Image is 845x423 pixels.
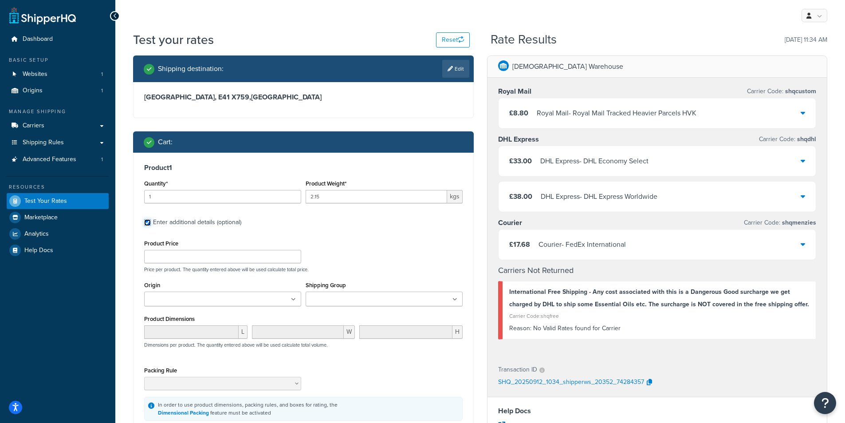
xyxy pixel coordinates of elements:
[133,31,214,48] h1: Test your rates
[144,367,177,374] label: Packing Rule
[785,34,827,46] p: [DATE] 11:34 AM
[7,118,109,134] a: Carriers
[23,139,64,146] span: Shipping Rules
[142,342,328,348] p: Dimensions per product. The quantity entered above will be used calculate total volume.
[153,216,241,229] div: Enter additional details (optional)
[7,83,109,99] li: Origins
[7,193,109,209] a: Test Your Rates
[498,376,644,389] p: SHQ_20250912_1034_shipperws_20352_74284357
[344,325,355,339] span: W
[498,406,817,416] h4: Help Docs
[447,190,463,203] span: kgs
[7,151,109,168] li: Advanced Features
[101,87,103,95] span: 1
[142,266,465,273] p: Price per product. The quantity entered above will be used calculate total price.
[144,190,301,203] input: 0.0
[144,219,151,226] input: Enter additional details (optional)
[509,324,531,333] span: Reason:
[442,60,469,78] a: Edit
[24,230,49,238] span: Analytics
[23,36,53,43] span: Dashboard
[509,239,530,249] span: £17.68
[24,198,67,205] span: Test Your Rates
[306,190,447,203] input: 0.00
[509,310,810,322] div: Carrier Code: shqfree
[23,156,76,163] span: Advanced Features
[7,226,109,242] a: Analytics
[436,32,470,47] button: Reset
[498,218,522,227] h3: Courier
[144,163,463,172] h3: Product 1
[498,265,817,277] h4: Carriers Not Returned
[509,322,810,335] div: No Valid Rates found for Carrier
[509,286,810,311] div: International Free Shipping - Any cost associated with this is a Dangerous Good surcharge we get ...
[7,108,109,115] div: Manage Shipping
[144,240,178,247] label: Product Price
[158,65,224,73] h2: Shipping destination :
[540,155,648,167] div: DHL Express - DHL Economy Select
[7,66,109,83] li: Websites
[158,409,209,417] a: Dimensional Packing
[759,133,816,146] p: Carrier Code:
[814,392,836,414] button: Open Resource Center
[144,93,463,102] h3: [GEOGRAPHIC_DATA], E41 X759 , [GEOGRAPHIC_DATA]
[7,151,109,168] a: Advanced Features1
[541,190,657,203] div: DHL Express - DHL Express Worldwide
[7,31,109,47] a: Dashboard
[7,134,109,151] a: Shipping Rules
[509,191,532,202] span: £38.00
[498,135,539,144] h3: DHL Express
[795,134,816,144] span: shqdhl
[24,247,53,254] span: Help Docs
[23,87,43,95] span: Origins
[498,87,531,96] h3: Royal Mail
[24,214,58,221] span: Marketplace
[780,218,816,227] span: shqmenzies
[7,242,109,258] a: Help Docs
[158,401,338,417] div: In order to use product dimensions, packing rules, and boxes for rating, the feature must be acti...
[306,282,346,289] label: Shipping Group
[7,183,109,191] div: Resources
[23,71,47,78] span: Websites
[744,217,816,229] p: Carrier Code:
[101,156,103,163] span: 1
[7,66,109,83] a: Websites1
[509,156,532,166] span: £33.00
[7,56,109,64] div: Basic Setup
[23,122,44,130] span: Carriers
[158,138,173,146] h2: Cart :
[452,325,463,339] span: H
[7,210,109,225] a: Marketplace
[144,316,195,322] label: Product Dimensions
[512,60,623,73] p: [DEMOGRAPHIC_DATA] Warehouse
[538,238,626,251] div: Courier - FedEx International
[144,282,160,289] label: Origin
[491,33,557,47] h2: Rate Results
[239,325,248,339] span: L
[7,83,109,99] a: Origins1
[498,364,537,376] p: Transaction ID
[101,71,103,78] span: 1
[537,107,696,119] div: Royal Mail - Royal Mail Tracked Heavier Parcels HVK
[783,87,816,96] span: shqcustom
[509,108,528,118] span: £8.80
[144,180,168,187] label: Quantity*
[306,180,346,187] label: Product Weight*
[747,85,816,98] p: Carrier Code:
